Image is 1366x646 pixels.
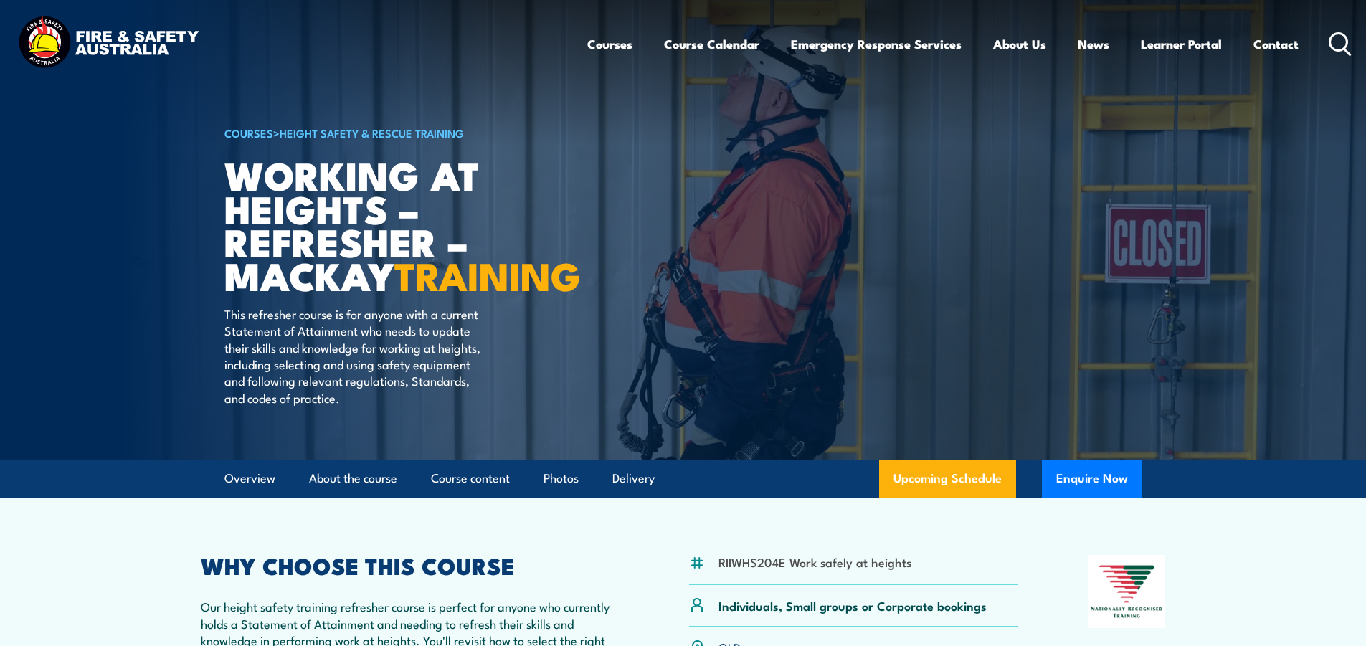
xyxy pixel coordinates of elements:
[309,460,397,498] a: About the course
[544,460,579,498] a: Photos
[1088,555,1166,628] img: Nationally Recognised Training logo.
[718,554,911,570] li: RIIWHS204E Work safely at heights
[224,158,579,292] h1: Working at heights – refresher – Mackay
[224,305,486,406] p: This refresher course is for anyone with a current Statement of Attainment who needs to update th...
[1141,25,1222,63] a: Learner Portal
[224,460,275,498] a: Overview
[1078,25,1109,63] a: News
[791,25,962,63] a: Emergency Response Services
[224,124,579,141] h6: >
[1253,25,1299,63] a: Contact
[280,125,464,141] a: Height Safety & Rescue Training
[224,125,273,141] a: COURSES
[394,244,581,304] strong: TRAINING
[431,460,510,498] a: Course content
[879,460,1016,498] a: Upcoming Schedule
[587,25,632,63] a: Courses
[664,25,759,63] a: Course Calendar
[612,460,655,498] a: Delivery
[993,25,1046,63] a: About Us
[718,597,987,614] p: Individuals, Small groups or Corporate bookings
[1042,460,1142,498] button: Enquire Now
[201,555,620,575] h2: WHY CHOOSE THIS COURSE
